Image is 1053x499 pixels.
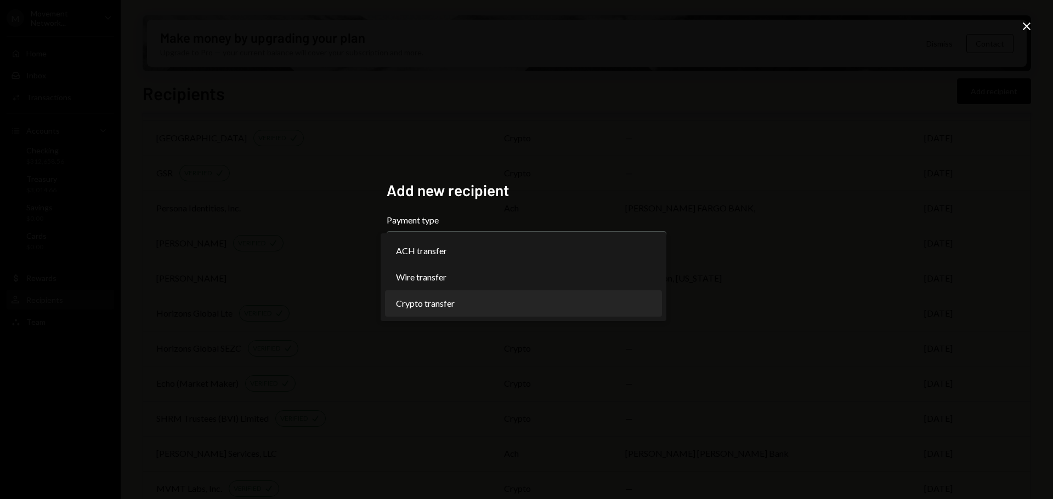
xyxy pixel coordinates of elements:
[387,231,666,262] button: Payment type
[396,297,455,310] span: Crypto transfer
[396,244,447,257] span: ACH transfer
[387,180,666,201] h2: Add new recipient
[396,271,446,284] span: Wire transfer
[387,214,666,227] label: Payment type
